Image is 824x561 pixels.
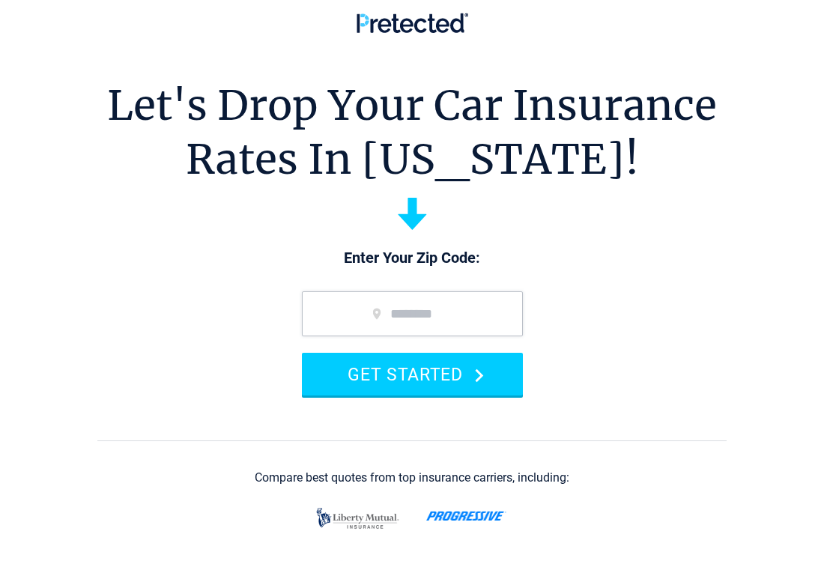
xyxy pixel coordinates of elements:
[255,471,569,485] div: Compare best quotes from top insurance carriers, including:
[302,291,523,336] input: zip code
[107,79,717,187] h1: Let's Drop Your Car Insurance Rates In [US_STATE]!
[287,248,538,269] p: Enter Your Zip Code:
[426,511,506,521] img: progressive
[302,353,523,395] button: GET STARTED
[312,500,403,536] img: liberty
[357,13,468,33] img: Pretected Logo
